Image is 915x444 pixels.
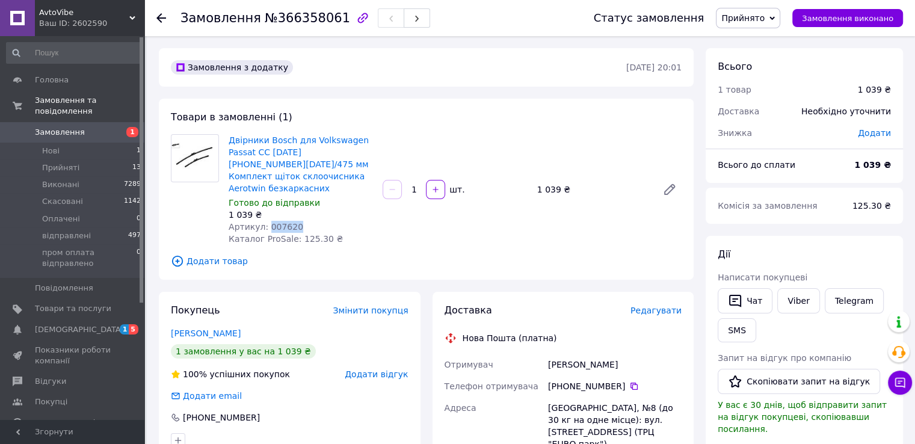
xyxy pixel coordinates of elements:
div: успішних покупок [171,368,290,380]
span: 0 [137,214,141,224]
div: Додати email [182,390,243,402]
span: Додати товар [171,254,682,268]
div: Нова Пошта (платна) [460,332,560,344]
span: Доставка [445,304,492,316]
span: Покупець [171,304,220,316]
span: У вас є 30 днів, щоб відправити запит на відгук покупцеві, скопіювавши посилання. [718,400,887,434]
div: [PHONE_NUMBER] [548,380,682,392]
span: Прийнято [721,13,765,23]
button: Чат [718,288,772,313]
div: 1 замовлення у вас на 1 039 ₴ [171,344,316,359]
span: Дії [718,248,730,260]
button: Замовлення виконано [792,9,903,27]
span: Отримувач [445,360,493,369]
button: Чат з покупцем [888,371,912,395]
span: Замовлення [35,127,85,138]
span: 100% [183,369,207,379]
span: Повідомлення [35,283,93,294]
span: [DEMOGRAPHIC_DATA] [35,324,124,335]
div: Повернутися назад [156,12,166,24]
span: пром оплата відправлено [42,247,137,269]
div: [PERSON_NAME] [546,354,684,375]
time: [DATE] 20:01 [626,63,682,72]
div: 1 039 ₴ [858,84,891,96]
span: Оплачені [42,214,80,224]
span: Написати покупцеві [718,273,807,282]
button: Скопіювати запит на відгук [718,369,880,394]
span: 0 [137,247,141,269]
div: Замовлення з додатку [171,60,293,75]
span: 1 [120,324,129,335]
div: Статус замовлення [594,12,704,24]
a: Редагувати [658,177,682,202]
span: Додати [858,128,891,138]
a: Telegram [825,288,884,313]
span: Скасовані [42,196,83,207]
div: 1 039 ₴ [229,209,373,221]
span: 1142 [124,196,141,207]
span: Нові [42,146,60,156]
span: Товари та послуги [35,303,111,314]
span: Додати відгук [345,369,408,379]
a: [PERSON_NAME] [171,328,241,338]
span: Доставка [718,106,759,116]
span: Відгуки [35,376,66,387]
span: Всього до сплати [718,160,795,170]
span: Замовлення [180,11,261,25]
span: Прийняті [42,162,79,173]
span: 1 [126,127,138,137]
span: Замовлення виконано [802,14,893,23]
span: Запит на відгук про компанію [718,353,851,363]
span: 13 [132,162,141,173]
a: Двірники Bosch для Volkswagen Passat CC [DATE][PHONE_NUMBER][DATE]/475 мм Комплект щіток склоочис... [229,135,369,193]
span: Знижка [718,128,752,138]
span: Показники роботи компанії [35,345,111,366]
div: [PHONE_NUMBER] [182,412,261,424]
b: 1 039 ₴ [854,160,891,170]
span: Головна [35,75,69,85]
button: SMS [718,318,756,342]
span: Редагувати [630,306,682,315]
span: 1 товар [718,85,751,94]
span: Змінити покупця [333,306,408,315]
div: 1 039 ₴ [532,181,653,198]
span: 1 [137,146,141,156]
span: 7289 [124,179,141,190]
div: Додати email [170,390,243,402]
span: №366358061 [265,11,350,25]
input: Пошук [6,42,142,64]
span: 5 [129,324,138,335]
span: Всього [718,61,752,72]
span: AvtoVibe [39,7,129,18]
span: Виконані [42,179,79,190]
span: Комісія за замовлення [718,201,818,211]
span: Каталог ProSale [35,418,100,428]
span: Замовлення та повідомлення [35,95,144,117]
img: Двірники Bosch для Volkswagen Passat CC 2012-2016 600/475 мм Комплект щіток склоочисника Aerotwin... [171,143,218,173]
span: відправлені [42,230,91,241]
span: Покупці [35,396,67,407]
span: Товари в замовленні (1) [171,111,292,123]
a: Viber [777,288,819,313]
span: 497 [128,230,141,241]
div: Ваш ID: 2602590 [39,18,144,29]
div: Необхідно уточнити [794,98,898,125]
span: 125.30 ₴ [852,201,891,211]
span: Адреса [445,403,476,413]
div: шт. [446,183,466,196]
span: Телефон отримувача [445,381,538,391]
span: Артикул: 007620 [229,222,303,232]
span: Готово до відправки [229,198,320,208]
span: Каталог ProSale: 125.30 ₴ [229,234,343,244]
